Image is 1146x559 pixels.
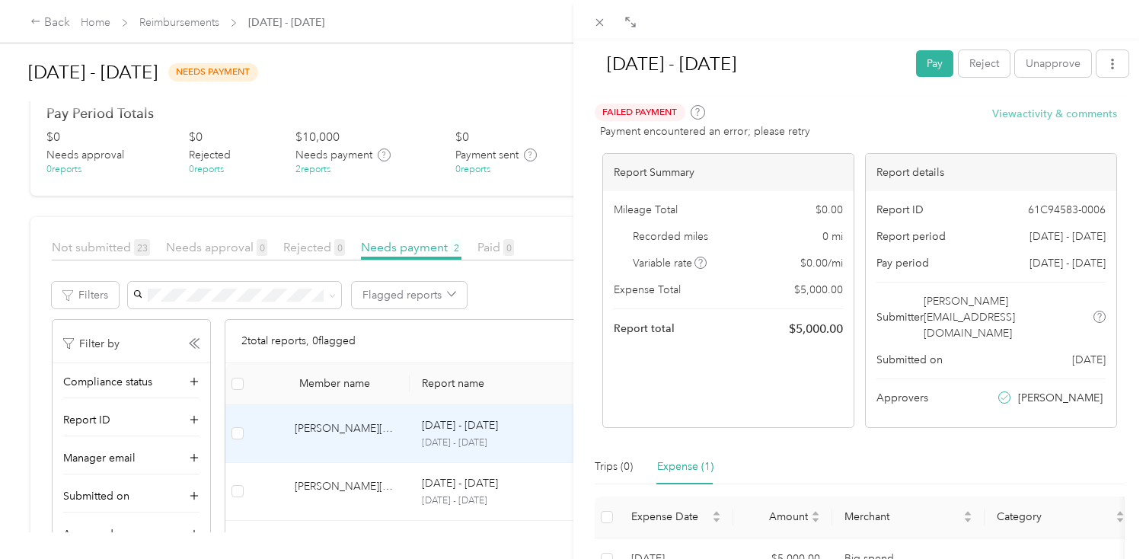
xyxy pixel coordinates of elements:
[712,516,721,525] span: caret-down
[985,497,1137,538] th: Category
[614,321,675,337] span: Report total
[876,202,924,218] span: Report ID
[963,516,972,525] span: caret-down
[595,458,633,475] div: Trips (0)
[1028,202,1106,218] span: 61C94583-0006
[832,497,985,538] th: Merchant
[876,309,924,325] span: Submitter
[876,255,929,271] span: Pay period
[614,202,678,218] span: Mileage Total
[959,50,1010,77] button: Reject
[745,510,808,523] span: Amount
[657,458,713,475] div: Expense (1)
[1061,474,1146,559] iframe: Everlance-gr Chat Button Frame
[591,46,906,82] h1: Jun 1 - 30, 2025
[733,497,832,538] th: Amount
[816,202,843,218] span: $ 0.00
[789,320,843,338] span: $ 5,000.00
[631,510,709,523] span: Expense Date
[916,50,953,77] button: Pay
[1018,390,1103,406] span: [PERSON_NAME]
[1072,352,1106,368] span: [DATE]
[876,390,928,406] span: Approvers
[992,106,1117,122] button: Viewactivity & comments
[876,228,946,244] span: Report period
[600,123,810,139] span: Payment encountered an error; please retry
[633,228,708,244] span: Recorded miles
[633,255,707,271] span: Variable rate
[614,282,681,298] span: Expense Total
[595,104,685,121] span: Failed Payment
[924,293,1090,341] span: [PERSON_NAME][EMAIL_ADDRESS][DOMAIN_NAME]
[619,497,733,538] th: Expense Date
[866,154,1116,191] div: Report details
[1029,255,1106,271] span: [DATE] - [DATE]
[1015,50,1091,77] button: Unapprove
[822,228,843,244] span: 0 mi
[997,510,1112,523] span: Category
[876,352,943,368] span: Submitted on
[800,255,843,271] span: $ 0.00 / mi
[712,509,721,518] span: caret-up
[811,516,820,525] span: caret-down
[844,510,960,523] span: Merchant
[794,282,843,298] span: $ 5,000.00
[811,509,820,518] span: caret-up
[603,154,854,191] div: Report Summary
[1029,228,1106,244] span: [DATE] - [DATE]
[963,509,972,518] span: caret-up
